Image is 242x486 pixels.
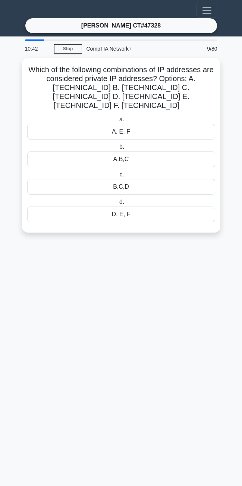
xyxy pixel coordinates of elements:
[21,41,54,56] div: 10:42
[120,171,124,178] span: c.
[119,199,124,205] span: d.
[119,144,124,150] span: b.
[188,41,222,56] div: 9/80
[27,124,215,140] div: A, E, F
[27,179,215,195] div: B,C,D
[54,44,82,54] a: Stop
[77,21,165,30] a: [PERSON_NAME] CT#47328
[82,41,188,56] div: CompTIA Network+
[27,207,215,222] div: D, E, F
[26,65,216,111] h5: Which of the following combinations of IP addresses are considered private IP addresses? Options:...
[119,116,124,122] span: a.
[27,151,215,167] div: A,B,C
[197,3,217,18] button: Toggle navigation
